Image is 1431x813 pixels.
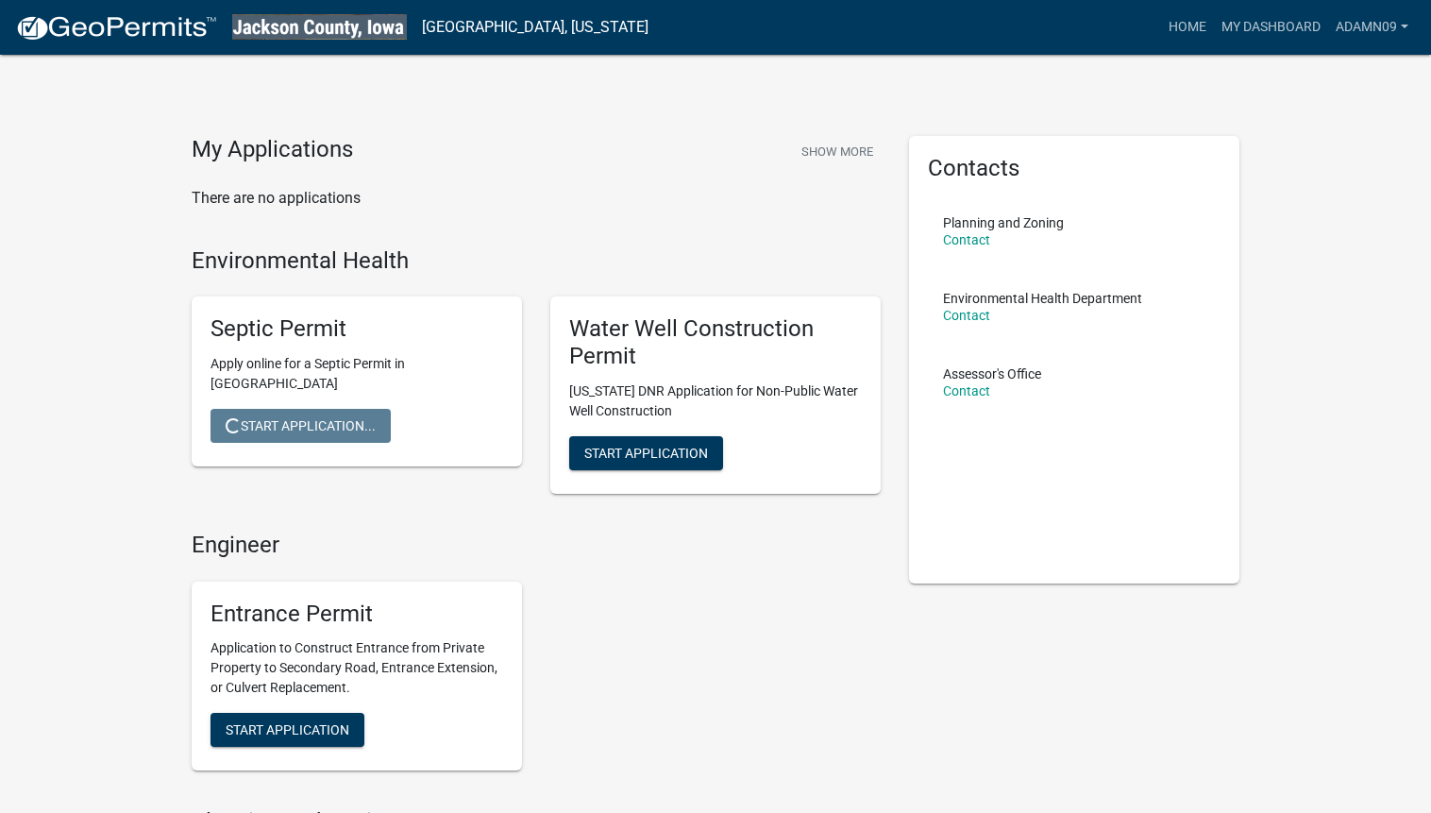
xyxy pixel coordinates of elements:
[943,383,990,398] a: Contact
[192,187,881,210] p: There are no applications
[226,722,349,737] span: Start Application
[226,418,376,433] span: Start Application...
[943,367,1041,381] p: Assessor's Office
[943,232,990,247] a: Contact
[210,638,503,698] p: Application to Construct Entrance from Private Property to Secondary Road, Entrance Extension, or...
[943,216,1064,229] p: Planning and Zoning
[569,381,862,421] p: [US_STATE] DNR Application for Non-Public Water Well Construction
[210,409,391,443] button: Start Application...
[192,136,353,164] h4: My Applications
[192,247,881,275] h4: Environmental Health
[584,445,708,460] span: Start Application
[210,713,364,747] button: Start Application
[943,292,1142,305] p: Environmental Health Department
[928,155,1221,182] h5: Contacts
[1214,9,1328,45] a: My Dashboard
[422,11,648,43] a: [GEOGRAPHIC_DATA], [US_STATE]
[210,315,503,343] h5: Septic Permit
[569,436,723,470] button: Start Application
[192,532,881,559] h4: Engineer
[1328,9,1416,45] a: adamn09
[210,354,503,394] p: Apply online for a Septic Permit in [GEOGRAPHIC_DATA]
[943,308,990,323] a: Contact
[569,315,862,370] h5: Water Well Construction Permit
[1161,9,1214,45] a: Home
[232,14,407,40] img: Jackson County, Iowa
[210,601,503,628] h5: Entrance Permit
[794,136,881,167] button: Show More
